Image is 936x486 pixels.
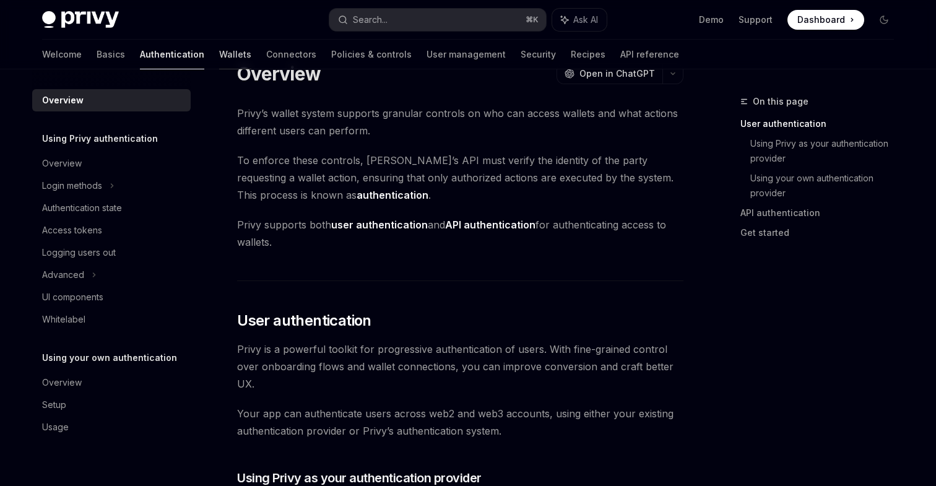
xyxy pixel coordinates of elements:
[445,219,535,231] strong: API authentication
[552,9,607,31] button: Ask AI
[32,394,191,416] a: Setup
[237,63,321,85] h1: Overview
[42,201,122,215] div: Authentication state
[331,219,428,231] strong: user authentication
[219,40,251,69] a: Wallets
[32,219,191,241] a: Access tokens
[140,40,204,69] a: Authentication
[42,93,84,108] div: Overview
[557,63,662,84] button: Open in ChatGPT
[42,420,69,435] div: Usage
[32,89,191,111] a: Overview
[32,308,191,331] a: Whitelabel
[353,12,388,27] div: Search...
[32,241,191,264] a: Logging users out
[42,290,103,305] div: UI components
[427,40,506,69] a: User management
[42,375,82,390] div: Overview
[32,371,191,394] a: Overview
[32,197,191,219] a: Authentication state
[521,40,556,69] a: Security
[97,40,125,69] a: Basics
[42,312,85,327] div: Whitelabel
[42,178,102,193] div: Login methods
[739,14,773,26] a: Support
[32,152,191,175] a: Overview
[32,416,191,438] a: Usage
[620,40,679,69] a: API reference
[237,341,683,393] span: Privy is a powerful toolkit for progressive authentication of users. With fine-grained control ov...
[32,286,191,308] a: UI components
[237,216,683,251] span: Privy supports both and for authenticating access to wallets.
[750,134,904,168] a: Using Privy as your authentication provider
[797,14,845,26] span: Dashboard
[573,14,598,26] span: Ask AI
[740,223,904,243] a: Get started
[571,40,605,69] a: Recipes
[42,156,82,171] div: Overview
[42,11,119,28] img: dark logo
[237,105,683,139] span: Privy’s wallet system supports granular controls on who can access wallets and what actions diffe...
[526,15,539,25] span: ⌘ K
[42,40,82,69] a: Welcome
[331,40,412,69] a: Policies & controls
[237,405,683,440] span: Your app can authenticate users across web2 and web3 accounts, using either your existing authent...
[237,152,683,204] span: To enforce these controls, [PERSON_NAME]’s API must verify the identity of the party requesting a...
[42,397,66,412] div: Setup
[874,10,894,30] button: Toggle dark mode
[579,67,655,80] span: Open in ChatGPT
[42,267,84,282] div: Advanced
[42,350,177,365] h5: Using your own authentication
[237,311,371,331] span: User authentication
[740,114,904,134] a: User authentication
[329,9,546,31] button: Search...⌘K
[750,168,904,203] a: Using your own authentication provider
[42,131,158,146] h5: Using Privy authentication
[787,10,864,30] a: Dashboard
[699,14,724,26] a: Demo
[42,245,116,260] div: Logging users out
[357,189,428,201] strong: authentication
[753,94,808,109] span: On this page
[740,203,904,223] a: API authentication
[42,223,102,238] div: Access tokens
[266,40,316,69] a: Connectors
